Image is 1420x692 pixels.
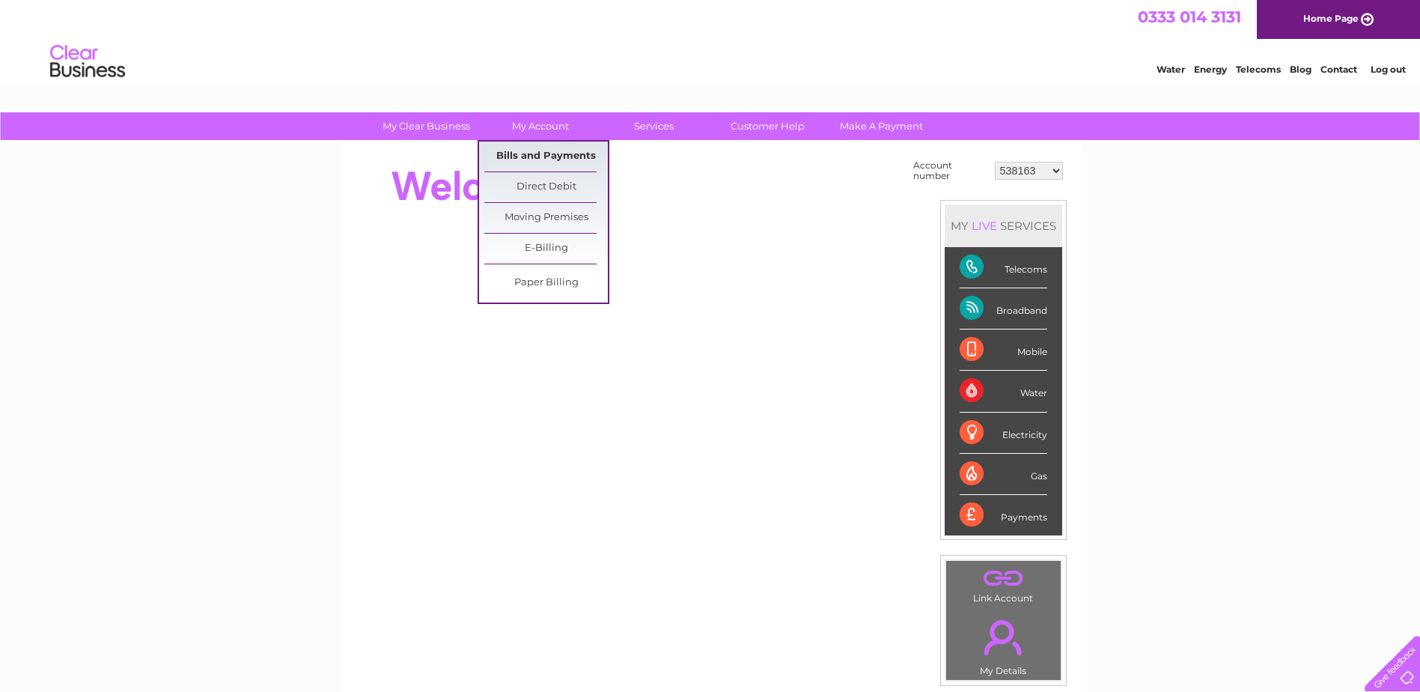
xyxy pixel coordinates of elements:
[478,112,602,140] a: My Account
[484,142,608,172] a: Bills and Payments
[945,560,1061,607] td: Link Account
[969,219,1000,233] div: LIVE
[960,413,1047,454] div: Electricity
[909,157,991,185] td: Account number
[1138,7,1241,26] a: 0333 014 3131
[950,565,1057,591] a: .
[484,234,608,264] a: E-Billing
[365,112,488,140] a: My Clear Business
[960,371,1047,412] div: Water
[960,247,1047,288] div: Telecoms
[484,268,608,298] a: Paper Billing
[1290,64,1311,75] a: Blog
[960,454,1047,495] div: Gas
[960,288,1047,330] div: Broadband
[945,607,1061,681] td: My Details
[484,172,608,202] a: Direct Debit
[1371,64,1406,75] a: Log out
[960,495,1047,535] div: Payments
[706,112,829,140] a: Customer Help
[1157,64,1185,75] a: Water
[1236,64,1281,75] a: Telecoms
[945,204,1062,247] div: MY SERVICES
[1320,64,1357,75] a: Contact
[357,8,1064,73] div: Clear Business is a trading name of Verastar Limited (registered in [GEOGRAPHIC_DATA] No. 3667643...
[820,112,943,140] a: Make A Payment
[592,112,716,140] a: Services
[1194,64,1227,75] a: Energy
[484,203,608,233] a: Moving Premises
[960,330,1047,371] div: Mobile
[950,611,1057,664] a: .
[49,39,126,85] img: logo.png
